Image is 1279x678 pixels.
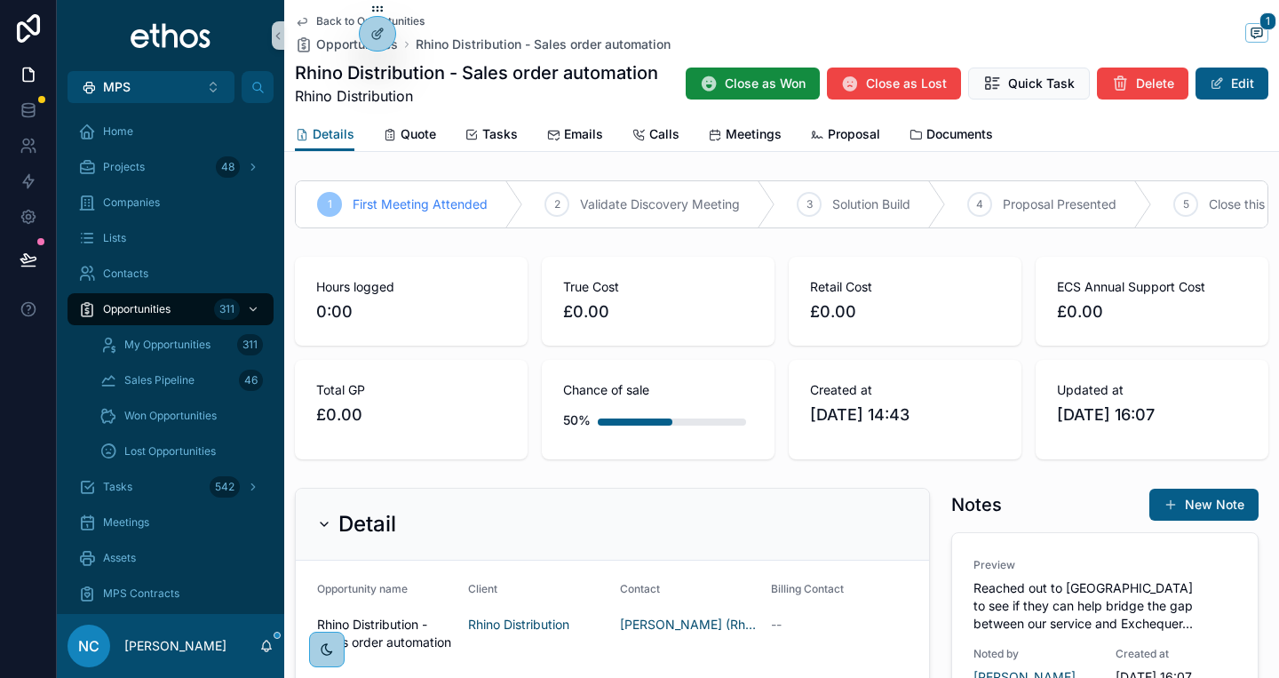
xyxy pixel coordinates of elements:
span: Lists [103,231,126,245]
a: Home [68,116,274,148]
div: 46 [239,370,263,391]
a: MPS Contracts [68,578,274,610]
a: Sales Pipeline46 [89,364,274,396]
span: Solution Build [832,195,910,213]
span: Assets [103,551,136,565]
button: New Note [1149,489,1259,521]
img: App logo [130,21,212,50]
span: Contacts [103,267,148,281]
span: Documents [926,125,993,143]
h2: Detail [338,510,396,538]
span: Opportunity name [317,582,408,595]
span: Chance of sale [563,381,753,399]
span: Opportunities [103,302,171,316]
a: Emails [546,118,603,154]
a: Assets [68,542,274,574]
button: Select Button [68,71,234,103]
a: Back to Opportunities [295,14,425,28]
button: Delete [1097,68,1188,100]
span: Meetings [726,125,782,143]
span: £0.00 [810,299,1000,324]
span: Tasks [103,480,132,494]
span: Companies [103,195,160,210]
span: 3 [806,197,813,211]
span: True Cost [563,278,753,296]
span: Hours logged [316,278,506,296]
span: Proposal Presented [1003,195,1116,213]
a: Contacts [68,258,274,290]
span: Won Opportunities [124,409,217,423]
span: Preview [973,558,1236,572]
a: Rhino Distribution [468,616,569,634]
span: Validate Discovery Meeting [580,195,740,213]
span: Rhino Distribution [295,85,658,107]
div: scrollable content [57,103,284,614]
a: [PERSON_NAME] (Rhino Distribution ) [620,616,757,634]
span: Details [313,125,354,143]
span: £0.00 [1057,299,1247,324]
span: Created at [1116,647,1236,661]
span: Delete [1136,75,1174,92]
span: Sales Pipeline [124,373,195,387]
p: [PERSON_NAME] [124,637,226,655]
span: Total GP [316,381,506,399]
span: Calls [649,125,679,143]
a: Proposal [810,118,880,154]
span: Rhino Distribution - Sales order automation [317,616,454,651]
span: First Meeting Attended [353,195,488,213]
a: Companies [68,187,274,219]
span: 2 [554,197,560,211]
span: Home [103,124,133,139]
span: 4 [976,197,983,211]
span: Billing Contact [771,582,844,595]
span: NC [78,635,99,657]
div: 542 [210,476,240,498]
a: Calls [632,118,679,154]
a: My Opportunities311 [89,329,274,361]
button: Close as Lost [827,68,961,100]
a: Meetings [708,118,782,154]
span: MPS [103,78,131,96]
span: [DATE] 16:07 [1057,403,1247,427]
a: Rhino Distribution - Sales order automation [416,36,671,53]
h1: Rhino Distribution - Sales order automation [295,60,658,85]
span: Quote [401,125,436,143]
span: MPS Contracts [103,586,179,601]
span: Close as Lost [866,75,947,92]
span: Contact [620,582,660,595]
span: Client [468,582,497,595]
span: My Opportunities [124,338,211,352]
span: Emails [564,125,603,143]
button: Close as Won [686,68,820,100]
h1: Notes [951,492,1002,517]
a: Lists [68,222,274,254]
span: Reached out to [GEOGRAPHIC_DATA] to see if they can help bridge the gap between our service and E... [973,580,1196,631]
span: Retail Cost [810,278,1000,296]
span: ECS Annual Support Cost [1057,278,1247,296]
span: Noted by [973,647,1094,661]
a: Projects48 [68,151,274,183]
span: £0.00 [563,299,753,324]
span: Quick Task [1008,75,1075,92]
a: Lost Opportunities [89,435,274,467]
span: Updated at [1057,381,1247,399]
span: Meetings [103,515,149,530]
span: Created at [810,381,1000,399]
span: 1 [1259,12,1276,30]
a: Documents [909,118,993,154]
button: 1 [1245,23,1268,45]
a: Opportunities [295,36,398,53]
span: Close as Won [725,75,806,92]
span: Back to Opportunities [316,14,425,28]
button: Edit [1196,68,1268,100]
span: Opportunities [316,36,398,53]
a: Opportunities311 [68,293,274,325]
a: Details [295,118,354,152]
div: 50% [563,403,591,438]
span: Lost Opportunities [124,444,216,459]
a: Meetings [68,507,274,538]
span: Proposal [828,125,880,143]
